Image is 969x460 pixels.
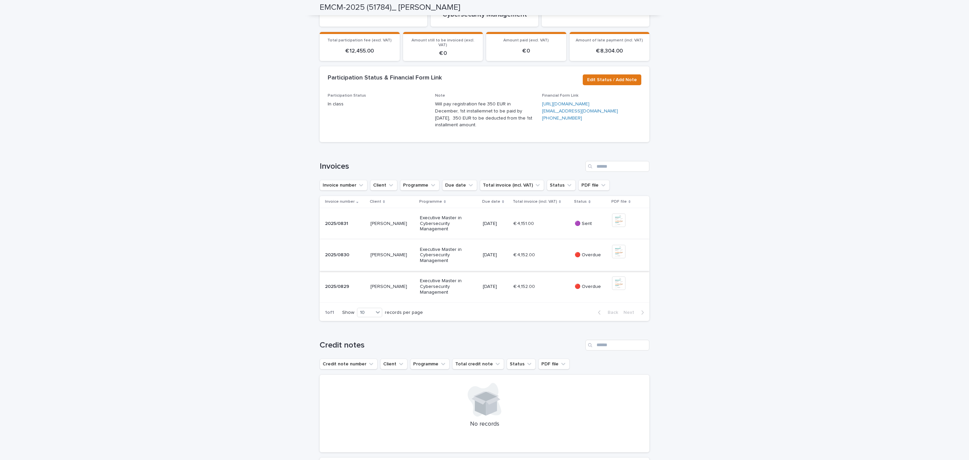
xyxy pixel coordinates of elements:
[420,247,468,264] p: Executive Master in Cybersecurity Management
[483,284,508,290] p: [DATE]
[419,198,442,205] p: Programme
[320,3,460,12] h2: EMCM-2025 (51784)_ [PERSON_NAME]
[587,76,637,83] span: Edit Status / Add Note
[623,310,638,315] span: Next
[385,310,423,316] p: records per page
[320,208,649,239] tr: 2025/08312025/0831 [PERSON_NAME][PERSON_NAME] Executive Master in Cybersecurity Management[DATE]€...
[435,94,445,98] span: Note
[370,198,381,205] p: Client
[370,283,408,290] p: [PERSON_NAME]
[503,38,549,42] span: Amount paid (excl. VAT)
[324,48,396,54] p: € 12,455.00
[320,340,583,350] h1: Credit notes
[328,74,442,82] h2: Participation Status & Financial Form Link
[325,220,350,227] p: 2025/0831
[575,252,607,258] p: 🔴 Overdue
[420,215,468,232] p: Executive Master in Cybersecurity Management
[357,309,373,316] div: 10
[370,251,408,258] p: [PERSON_NAME]
[482,198,500,205] p: Due date
[400,180,439,191] button: Programme
[585,340,649,351] input: Search
[483,221,508,227] p: [DATE]
[328,101,427,108] p: In class
[320,180,367,191] button: Invoice number
[574,198,587,205] p: Status
[604,310,618,315] span: Back
[320,304,339,321] p: 1 of 1
[411,38,474,47] span: Amount still to be invoiced (excl. VAT)
[420,278,468,295] p: Executive Master in Cybersecurity Management
[578,180,610,191] button: PDF file
[507,359,536,369] button: Status
[342,310,354,316] p: Show
[320,162,583,171] h1: Invoices
[538,359,570,369] button: PDF file
[380,359,407,369] button: Client
[513,283,536,290] p: € 4,152.00
[452,359,504,369] button: Total credit note
[325,283,351,290] p: 2025/0829
[513,220,535,227] p: € 4,151.00
[574,48,646,54] p: € 8,304.00
[585,161,649,172] input: Search
[575,221,607,227] p: 🟣 Sent
[542,102,618,121] a: [URL][DOMAIN_NAME][EMAIL_ADDRESS][DOMAIN_NAME][PHONE_NUMBER]
[328,94,366,98] span: Participation Status
[547,180,576,191] button: Status
[325,198,355,205] p: Invoice number
[576,38,643,42] span: Amount of late payment (incl. VAT)
[328,421,641,428] p: No records
[370,220,408,227] p: [PERSON_NAME]
[583,74,641,85] button: Edit Status / Add Note
[513,251,536,258] p: € 4,152.00
[611,198,627,205] p: PDF file
[370,180,397,191] button: Client
[513,198,557,205] p: Total invoice (incl. VAT)
[542,94,578,98] span: Financial Form Link
[483,252,508,258] p: [DATE]
[320,359,378,369] button: Credit note number
[621,309,649,316] button: Next
[407,50,479,57] p: € 0
[410,359,450,369] button: Programme
[442,180,477,191] button: Due date
[490,48,562,54] p: € 0
[435,101,534,129] p: Will pay registration fee 350 EUR in December, 1st installemnet to be paid by [DATE], 350 EUR to ...
[320,239,649,271] tr: 2025/08302025/0830 [PERSON_NAME][PERSON_NAME] Executive Master in Cybersecurity Management[DATE]€...
[325,251,351,258] p: 2025/0830
[320,271,649,303] tr: 2025/08292025/0829 [PERSON_NAME][PERSON_NAME] Executive Master in Cybersecurity Management[DATE]€...
[575,284,607,290] p: 🔴 Overdue
[480,180,544,191] button: Total invoice (incl. VAT)
[327,38,392,42] span: Total participation fee (excl. VAT)
[593,309,621,316] button: Back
